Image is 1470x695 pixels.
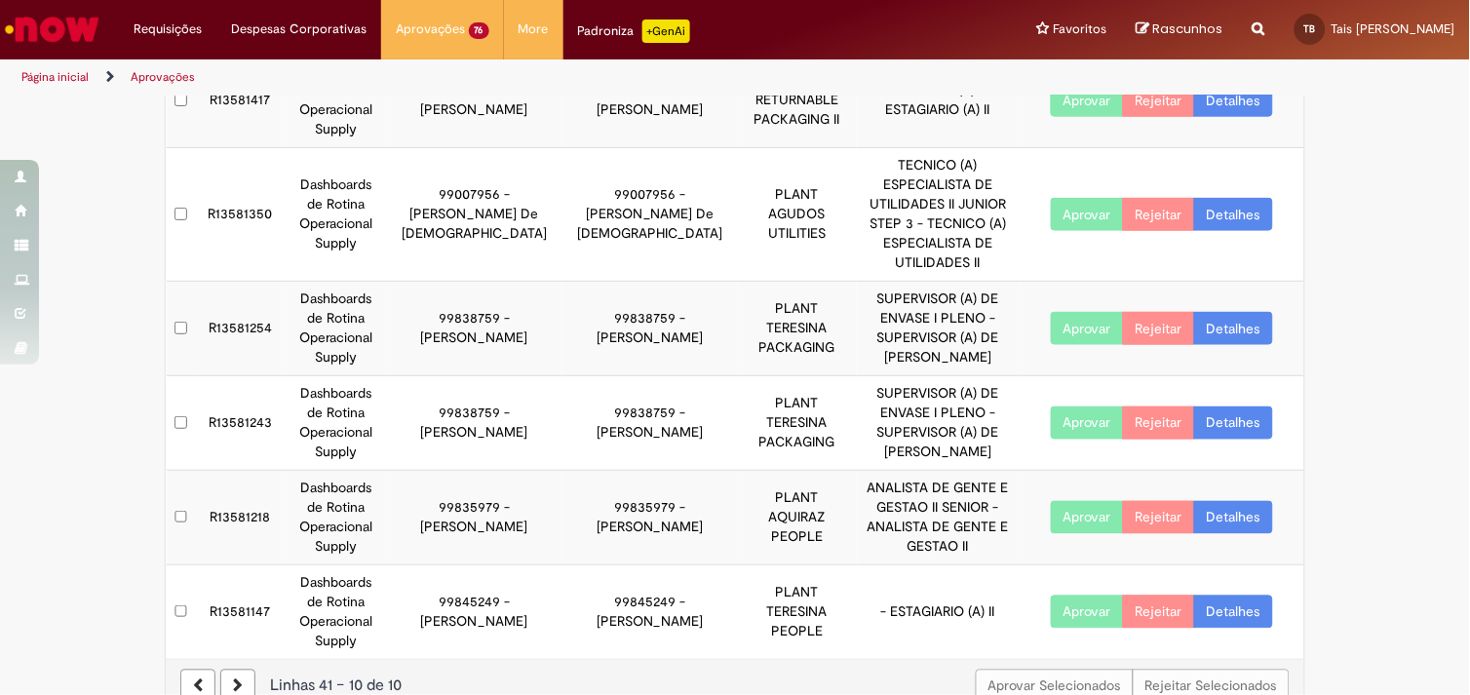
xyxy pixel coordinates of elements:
[1194,596,1273,629] a: Detalhes
[1123,596,1195,629] button: Rejeitar
[562,148,738,282] td: 99007956 - [PERSON_NAME] De [DEMOGRAPHIC_DATA]
[857,471,1021,565] td: ANALISTA DE GENTE E GESTAO II SENIOR - ANALISTA DE GENTE E GESTAO II
[1051,312,1124,345] button: Aprovar
[1123,312,1195,345] button: Rejeitar
[1051,501,1124,534] button: Aprovar
[857,282,1021,376] td: SUPERVISOR (A) DE ENVASE I PLENO - SUPERVISOR (A) DE [PERSON_NAME]
[1194,312,1273,345] a: Detalhes
[285,282,386,376] td: Dashboards de Rotina Operacional Supply
[738,148,857,282] td: PLANT AGUDOS UTILITIES
[1123,198,1195,231] button: Rejeitar
[1194,198,1273,231] a: Detalhes
[642,19,690,43] p: +GenAi
[396,19,465,39] span: Aprovações
[231,19,367,39] span: Despesas Corporativas
[1194,501,1273,534] a: Detalhes
[1194,84,1273,117] a: Detalhes
[562,54,738,148] td: 99849775 - [PERSON_NAME]
[387,54,562,148] td: 99849775 - [PERSON_NAME]
[578,19,690,43] div: Padroniza
[387,564,562,658] td: 99845249 - [PERSON_NAME]
[1332,20,1455,37] span: Tais [PERSON_NAME]
[1123,84,1195,117] button: Rejeitar
[1054,19,1107,39] span: Favoritos
[857,564,1021,658] td: - ESTAGIARIO (A) II
[285,376,386,471] td: Dashboards de Rotina Operacional Supply
[387,282,562,376] td: 99838759 - [PERSON_NAME]
[738,376,857,471] td: PLANT TERESINA PACKAGING
[857,148,1021,282] td: TECNICO (A) ESPECIALISTA DE UTILIDADES II JUNIOR STEP 3 - TECNICO (A) ESPECIALISTA DE UTILIDADES II
[738,471,857,565] td: PLANT AQUIRAZ PEOPLE
[196,564,286,658] td: R13581147
[196,471,286,565] td: R13581218
[857,54,1021,148] td: ESTAGIARIO (A) II - ESTAGIARIO (A) II
[738,282,857,376] td: PLANT TERESINA PACKAGING
[738,54,857,148] td: PLANT RJ RETURNABLE PACKAGING II
[285,54,386,148] td: Dashboards de Rotina Operacional Supply
[1194,406,1273,440] a: Detalhes
[1153,19,1223,38] span: Rascunhos
[196,148,286,282] td: R13581350
[131,69,195,85] a: Aprovações
[387,376,562,471] td: 99838759 - [PERSON_NAME]
[1123,501,1195,534] button: Rejeitar
[1051,596,1124,629] button: Aprovar
[285,564,386,658] td: Dashboards de Rotina Operacional Supply
[285,148,386,282] td: Dashboards de Rotina Operacional Supply
[1051,406,1124,440] button: Aprovar
[15,59,965,96] ul: Trilhas de página
[562,471,738,565] td: 99835979 - [PERSON_NAME]
[196,54,286,148] td: R13581417
[387,471,562,565] td: 99835979 - [PERSON_NAME]
[519,19,549,39] span: More
[562,564,738,658] td: 99845249 - [PERSON_NAME]
[469,22,489,39] span: 76
[1137,20,1223,39] a: Rascunhos
[196,282,286,376] td: R13581254
[562,282,738,376] td: 99838759 - [PERSON_NAME]
[1051,84,1124,117] button: Aprovar
[562,376,738,471] td: 99838759 - [PERSON_NAME]
[2,10,102,49] img: ServiceNow
[387,148,562,282] td: 99007956 - [PERSON_NAME] De [DEMOGRAPHIC_DATA]
[21,69,89,85] a: Página inicial
[1051,198,1124,231] button: Aprovar
[738,564,857,658] td: PLANT TERESINA PEOPLE
[1304,22,1316,35] span: TB
[196,376,286,471] td: R13581243
[1123,406,1195,440] button: Rejeitar
[285,471,386,565] td: Dashboards de Rotina Operacional Supply
[134,19,202,39] span: Requisições
[857,376,1021,471] td: SUPERVISOR (A) DE ENVASE I PLENO - SUPERVISOR (A) DE [PERSON_NAME]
